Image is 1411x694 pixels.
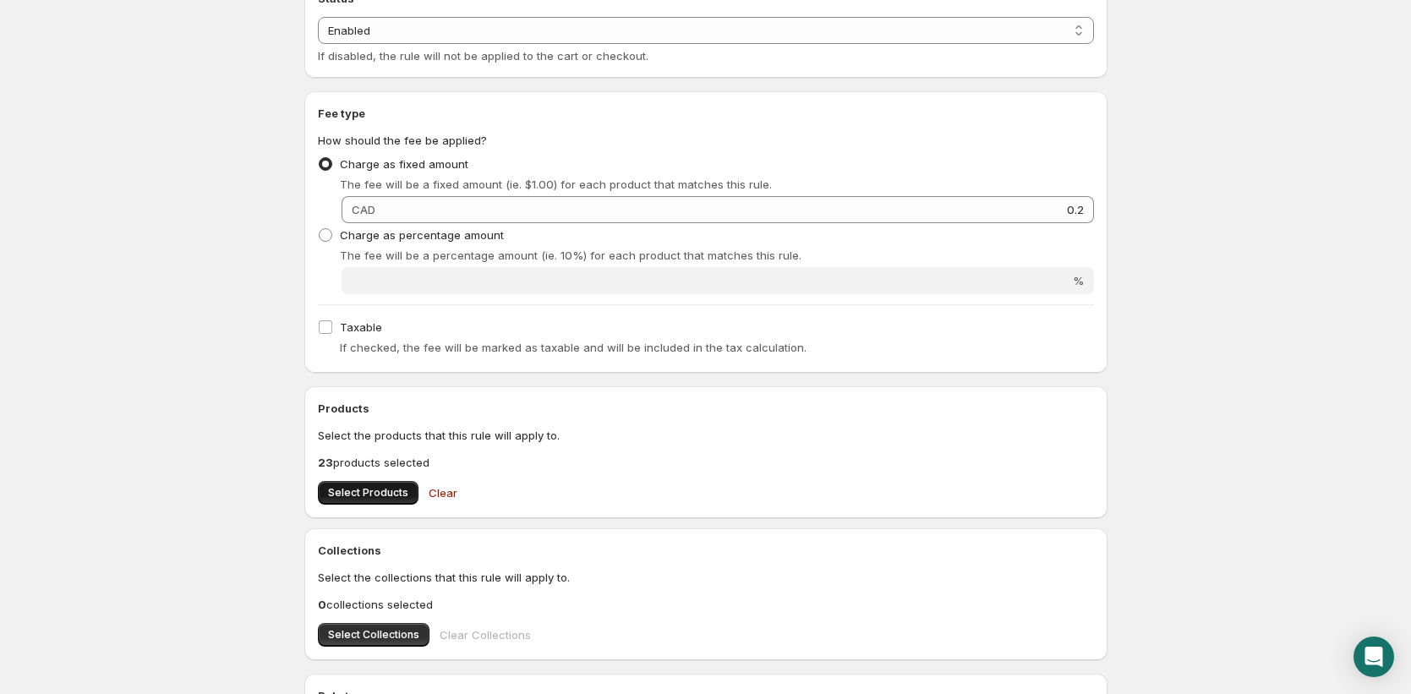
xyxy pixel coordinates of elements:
span: Taxable [340,320,382,334]
span: % [1073,274,1084,287]
div: Open Intercom Messenger [1354,637,1394,677]
button: Clear [418,476,468,510]
span: Clear [429,484,457,501]
span: If disabled, the rule will not be applied to the cart or checkout. [318,49,648,63]
span: If checked, the fee will be marked as taxable and will be included in the tax calculation. [340,341,807,354]
span: CAD [352,203,375,216]
button: Select Products [318,481,418,505]
b: 23 [318,456,333,469]
span: Charge as fixed amount [340,157,468,171]
p: The fee will be a percentage amount (ie. 10%) for each product that matches this rule. [340,247,1094,264]
p: products selected [318,454,1094,471]
h2: Fee type [318,105,1094,122]
p: Select the collections that this rule will apply to. [318,569,1094,586]
button: Select Collections [318,623,429,647]
b: 0 [318,598,326,611]
p: Select the products that this rule will apply to. [318,427,1094,444]
span: Charge as percentage amount [340,228,504,242]
span: The fee will be a fixed amount (ie. $1.00) for each product that matches this rule. [340,178,772,191]
p: collections selected [318,596,1094,613]
h2: Products [318,400,1094,417]
span: Select Collections [328,628,419,642]
span: Select Products [328,486,408,500]
span: How should the fee be applied? [318,134,487,147]
h2: Collections [318,542,1094,559]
